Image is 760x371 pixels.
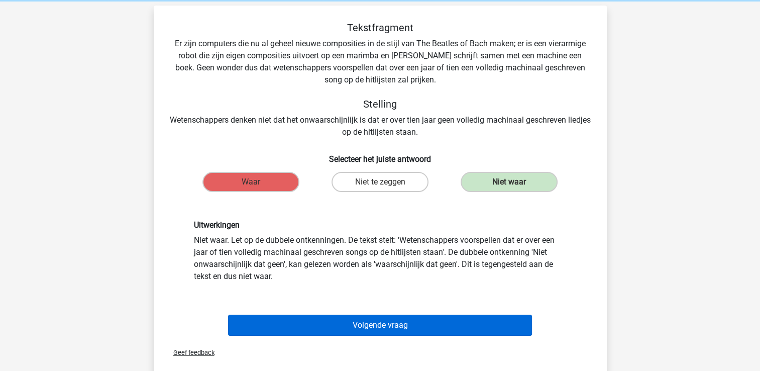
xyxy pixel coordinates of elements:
[186,220,574,282] div: Niet waar. Let op de dubbele ontkenningen. De tekst stelt: 'Wetenschappers voorspellen dat er ove...
[202,172,299,192] label: Waar
[228,315,532,336] button: Volgende vraag
[170,22,591,34] h5: Tekstfragment
[461,172,558,192] label: Niet waar
[194,220,567,230] h6: Uitwerkingen
[170,98,591,110] h5: Stelling
[165,349,214,356] span: Geef feedback
[170,22,591,138] div: Er zijn computers die nu al geheel nieuwe composities in de stijl van The Beatles of Bach maken; ...
[332,172,428,192] label: Niet te zeggen
[170,146,591,164] h6: Selecteer het juiste antwoord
